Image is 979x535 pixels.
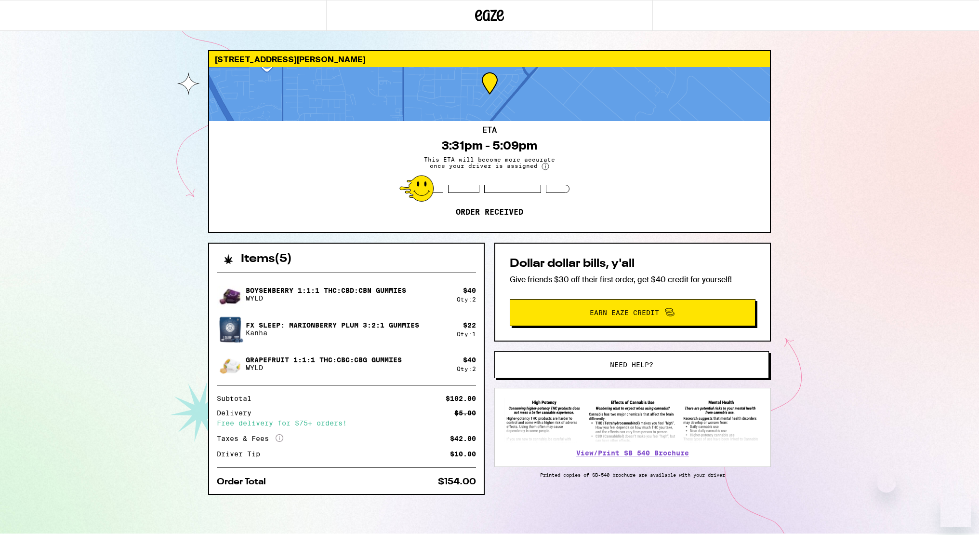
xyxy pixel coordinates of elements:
[217,313,244,345] img: FX SLEEP: Marionberry Plum 3:2:1 Gummies
[494,472,771,478] p: Printed copies of SB-540 brochure are available with your driver
[217,451,267,457] div: Driver Tip
[246,321,419,329] p: FX SLEEP: Marionberry Plum 3:2:1 Gummies
[246,287,406,294] p: Boysenberry 1:1:1 THC:CBD:CBN Gummies
[442,139,537,152] div: 3:31pm - 5:09pm
[417,156,562,170] span: This ETA will become more accurate once your driver is assigned
[463,321,476,329] div: $ 22
[504,398,761,443] img: SB 540 Brochure preview
[457,331,476,337] div: Qty: 1
[217,478,273,486] div: Order Total
[217,275,244,313] img: Boysenberry 1:1:1 THC:CBD:CBN Gummies
[877,473,896,493] iframe: Close message
[217,395,258,402] div: Subtotal
[463,356,476,364] div: $ 40
[450,451,476,457] div: $10.00
[457,366,476,372] div: Qty: 2
[246,294,406,302] p: WYLD
[454,410,476,416] div: $5.00
[510,274,755,285] p: Give friends $30 off their first order, get $40 credit for yourself!
[510,299,755,326] button: Earn Eaze Credit
[450,435,476,442] div: $42.00
[217,410,258,416] div: Delivery
[438,478,476,486] div: $154.00
[510,258,755,270] h2: Dollar dollar bills, y'all
[217,345,244,383] img: Grapefruit 1:1:1 THC:CBC:CBG Gummies
[590,309,659,316] span: Earn Eaze Credit
[246,329,419,337] p: Kanha
[246,356,402,364] p: Grapefruit 1:1:1 THC:CBC:CBG Gummies
[494,351,769,378] button: Need help?
[446,395,476,402] div: $102.00
[457,296,476,302] div: Qty: 2
[217,420,476,426] div: Free delivery for $75+ orders!
[209,51,770,67] div: [STREET_ADDRESS][PERSON_NAME]
[456,207,523,217] p: Order received
[610,361,653,368] span: Need help?
[217,434,283,443] div: Taxes & Fees
[463,287,476,294] div: $ 40
[246,364,402,371] p: WYLD
[940,496,971,527] iframe: Button to launch messaging window
[241,253,292,265] h2: Items ( 5 )
[482,126,497,134] h2: ETA
[576,449,689,457] a: View/Print SB 540 Brochure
